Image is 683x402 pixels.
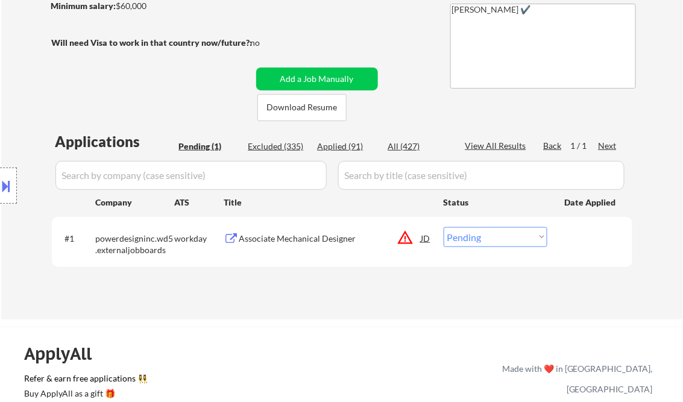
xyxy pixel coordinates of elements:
[257,94,347,121] button: Download Resume
[465,140,530,152] div: View All Results
[248,140,309,152] div: Excluded (335)
[420,227,432,249] div: JD
[397,229,414,246] button: warning_amber
[318,140,378,152] div: Applied (91)
[544,140,563,152] div: Back
[239,233,421,245] div: Associate Mechanical Designer
[338,161,625,190] input: Search by title (case sensitive)
[224,196,432,209] div: Title
[24,375,250,388] a: Refer & earn free applications 👯‍♀️
[51,1,116,11] strong: Minimum salary:
[599,140,618,152] div: Next
[497,358,653,400] div: Made with ❤️ in [GEOGRAPHIC_DATA], [GEOGRAPHIC_DATA]
[444,191,547,213] div: Status
[24,390,145,398] div: Buy ApplyAll as a gift 🎁
[565,196,618,209] div: Date Applied
[571,140,599,152] div: 1 / 1
[24,344,105,364] div: ApplyAll
[388,140,449,152] div: All (427)
[256,68,378,90] button: Add a Job Manually
[251,37,285,49] div: no
[52,37,253,48] strong: Will need Visa to work in that country now/future?:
